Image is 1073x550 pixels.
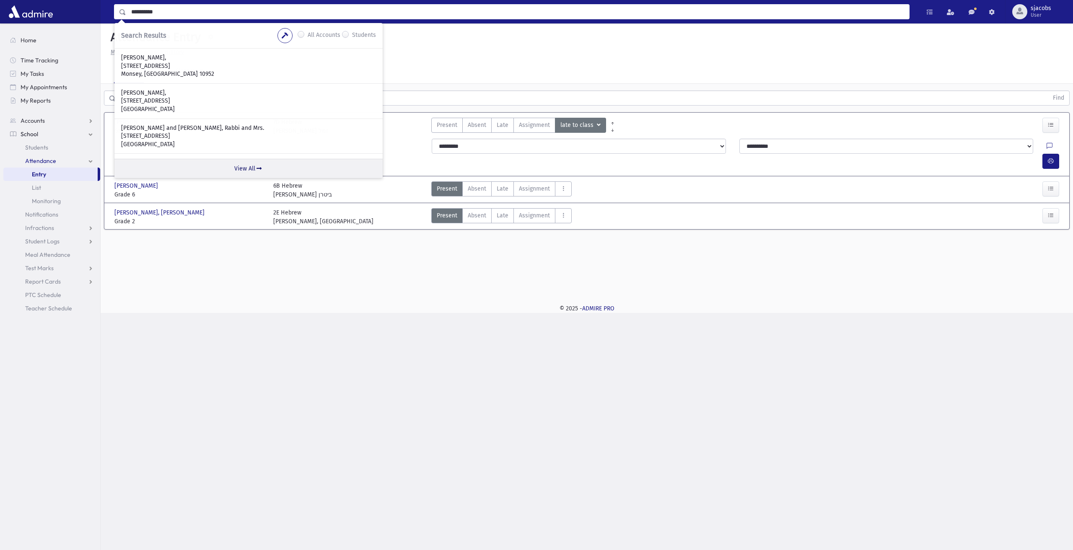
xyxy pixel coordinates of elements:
a: Attendance [3,154,100,168]
a: Test Marks [3,261,100,275]
span: Search Results [121,31,166,39]
u: Missing Attendance History [111,49,184,56]
a: Monitoring [3,194,100,208]
div: © 2025 - [114,304,1060,313]
span: Grade 6 [114,190,265,199]
span: PTC Schedule [25,291,61,299]
a: Notifications [3,208,100,221]
input: Search [126,4,909,19]
p: [PERSON_NAME] and [PERSON_NAME], Rabbi and Mrs. [121,124,376,132]
button: late to class [555,118,606,133]
p: Monsey, [GEOGRAPHIC_DATA] 10952 [121,70,376,78]
a: Home [3,34,100,47]
span: Assignment [519,211,550,220]
span: Late [497,121,508,129]
a: Students [3,141,100,154]
span: Absent [468,184,486,193]
span: Late [497,184,508,193]
span: Time Tracking [21,57,58,64]
a: Time Tracking [3,54,100,67]
span: School [21,130,38,138]
button: Find [1048,91,1069,105]
span: Teacher Schedule [25,305,72,312]
a: View All [114,159,383,178]
a: Entry [3,168,98,181]
h5: Attendance Entry [107,30,201,44]
span: Students [25,144,48,151]
div: 6B Hebrew [PERSON_NAME] ביטרן [273,181,332,199]
span: sjacobs [1031,5,1051,12]
span: Entry [32,170,46,178]
p: [PERSON_NAME], [121,89,376,97]
span: My Tasks [21,70,44,77]
span: My Appointments [21,83,67,91]
p: [STREET_ADDRESS] [121,62,376,70]
span: Grade 2 [114,217,265,226]
span: Home [21,36,36,44]
img: AdmirePro [7,3,55,20]
p: [GEOGRAPHIC_DATA] [121,140,376,149]
a: Student Logs [3,235,100,248]
span: Present [437,184,457,193]
a: Teacher Schedule [3,302,100,315]
span: List [32,184,41,191]
a: Meal Attendance [3,248,100,261]
span: [PERSON_NAME], [PERSON_NAME] [114,208,206,217]
a: Missing Attendance History [107,49,184,56]
a: Report Cards [3,275,100,288]
span: Present [437,211,457,220]
label: Students [352,31,376,41]
span: Test Marks [25,264,54,272]
a: Accounts [3,114,100,127]
div: 2E Hebrew [PERSON_NAME], [GEOGRAPHIC_DATA] [273,208,373,226]
a: PTC Schedule [3,288,100,302]
span: Monitoring [32,197,61,205]
span: Meal Attendance [25,251,70,258]
span: Student Logs [25,238,60,245]
a: My Reports [3,94,100,107]
div: AttTypes [431,181,572,199]
p: [STREET_ADDRESS] [121,132,376,140]
span: Assignment [519,184,550,193]
span: Infractions [25,224,54,232]
p: [GEOGRAPHIC_DATA] [121,105,376,114]
p: [PERSON_NAME], [121,54,376,62]
label: All Accounts [308,31,340,41]
span: Accounts [21,117,45,124]
a: School [3,127,100,141]
div: AttTypes [431,208,572,226]
span: Report Cards [25,278,61,285]
span: Assignment [519,121,550,129]
span: My Reports [21,97,51,104]
span: Notifications [25,211,58,218]
a: List [3,181,100,194]
span: User [1031,12,1051,18]
span: Attendance [25,157,56,165]
span: [PERSON_NAME] [114,181,160,190]
span: Absent [468,121,486,129]
span: Absent [468,211,486,220]
a: ADMIRE PRO [582,305,614,312]
a: My Tasks [3,67,100,80]
a: Single [114,60,144,83]
p: [STREET_ADDRESS] [121,97,376,105]
span: Present [437,121,457,129]
a: My Appointments [3,80,100,94]
div: AttTypes [431,118,606,135]
span: Late [497,211,508,220]
a: Infractions [3,221,100,235]
span: late to class [560,121,595,130]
